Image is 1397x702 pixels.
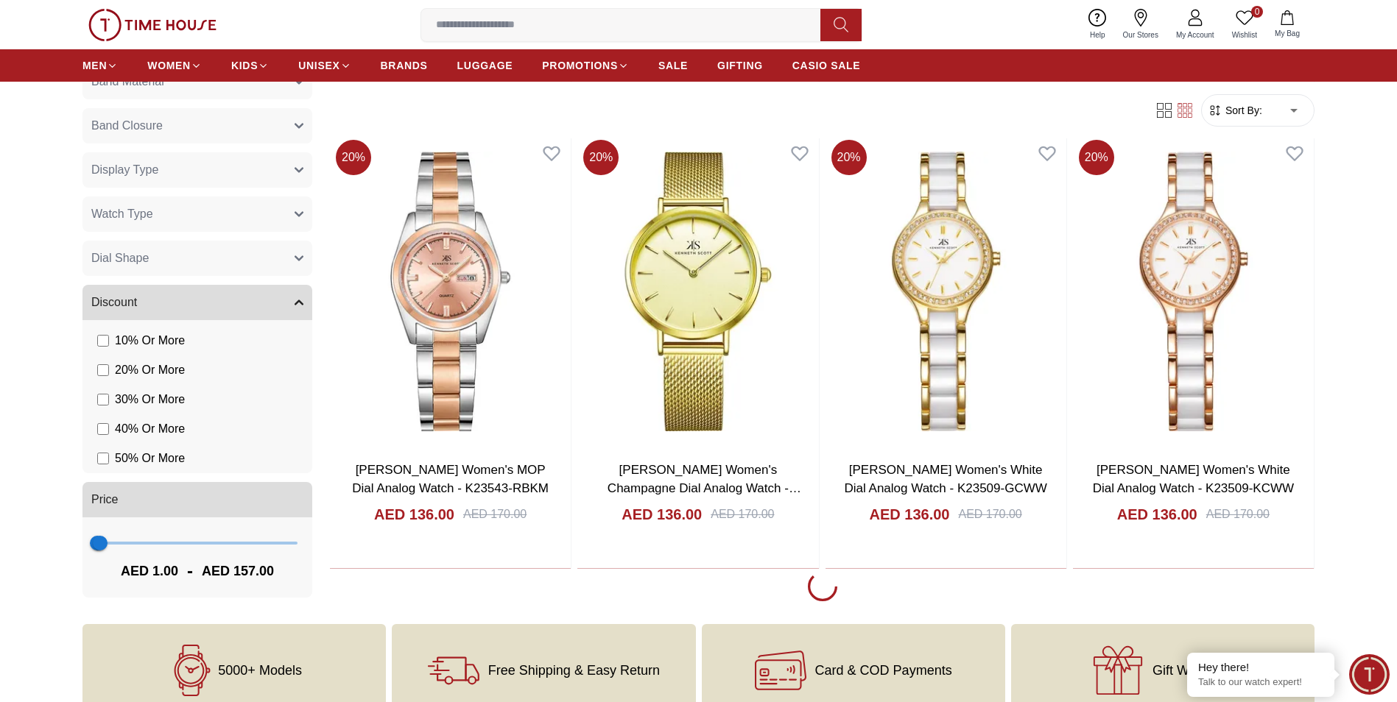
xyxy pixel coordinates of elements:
span: Display Type [91,161,158,179]
span: Gift Wrapping [1153,663,1234,678]
span: Sort By: [1222,103,1262,118]
span: UNISEX [298,58,339,73]
a: KIDS [231,52,269,79]
div: AED 170.00 [463,506,527,523]
span: Wishlist [1226,29,1263,40]
span: 20 % [831,140,867,175]
span: 20 % Or More [115,361,185,379]
img: Kenneth Scott Women's MOP Dial Analog Watch - K23543-RBKM [330,134,571,449]
span: AED 1.00 [121,561,178,581]
a: [PERSON_NAME] Women's Champagne Dial Analog Watch - K22519-GMGC [608,463,801,514]
a: WOMEN [147,52,202,79]
a: GIFTING [717,52,763,79]
a: 0Wishlist [1223,6,1266,43]
span: 20 % [336,140,371,175]
span: Card & COD Payments [815,663,952,678]
span: Discount [91,294,137,311]
span: Help [1084,29,1111,40]
span: PROMOTIONS [542,58,618,73]
a: Our Stores [1114,6,1167,43]
span: 40 % Or More [115,420,185,438]
span: My Bag [1269,28,1306,39]
input: 40% Or More [97,423,109,435]
span: BRANDS [381,58,428,73]
button: Price [82,482,312,517]
a: [PERSON_NAME] Women's White Dial Analog Watch - K23509-KCWW [1093,463,1294,496]
span: 5000+ Models [218,663,302,678]
input: 30% Or More [97,394,109,405]
input: 20% Or More [97,364,109,376]
img: ... [88,9,217,41]
div: AED 170.00 [958,506,1021,523]
h4: AED 136.00 [622,504,702,525]
span: 0 [1251,6,1263,18]
span: Price [91,491,118,508]
span: AED 157.00 [202,561,274,581]
a: CASIO SALE [792,52,861,79]
span: SALE [658,58,688,73]
span: 50 % Or More [115,450,185,467]
h4: AED 136.00 [374,504,454,525]
button: Discount [82,285,312,320]
h4: AED 136.00 [870,504,950,525]
span: Band Closure [91,117,163,135]
span: 30 % Or More [115,391,185,408]
a: [PERSON_NAME] Women's White Dial Analog Watch - K23509-GCWW [845,463,1047,496]
img: Kenneth Scott Women's White Dial Analog Watch - K23509-GCWW [826,134,1066,449]
span: - [178,559,202,583]
a: [PERSON_NAME] Women's MOP Dial Analog Watch - K23543-RBKM [352,463,549,496]
button: My Bag [1266,7,1309,42]
span: Free Shipping & Easy Return [488,663,660,678]
span: 20 % [583,140,619,175]
p: Talk to our watch expert! [1198,676,1323,689]
span: My Account [1170,29,1220,40]
a: MEN [82,52,118,79]
a: BRANDS [381,52,428,79]
button: Dial Shape [82,241,312,276]
img: Kenneth Scott Women's White Dial Analog Watch - K23509-KCWW [1073,134,1314,449]
span: LUGGAGE [457,58,513,73]
button: Watch Type [82,196,312,232]
a: SALE [658,52,688,79]
div: AED 170.00 [1206,506,1270,523]
span: 20 % [1079,140,1114,175]
button: Sort By: [1208,103,1262,118]
button: Band Closure [82,108,312,143]
span: GIFTING [717,58,763,73]
input: 10% Or More [97,335,109,347]
span: Dial Shape [91,249,149,267]
a: Help [1081,6,1114,43]
span: Our Stores [1117,29,1164,40]
a: PROMOTIONS [542,52,629,79]
span: MEN [82,58,107,73]
h4: AED 136.00 [1117,504,1197,525]
div: Hey there! [1198,660,1323,675]
a: UNISEX [298,52,351,79]
div: Chat Widget [1349,654,1390,695]
span: 10 % Or More [115,332,185,350]
a: LUGGAGE [457,52,513,79]
span: KIDS [231,58,258,73]
span: Watch Type [91,205,153,223]
span: CASIO SALE [792,58,861,73]
span: WOMEN [147,58,191,73]
button: Display Type [82,152,312,188]
div: AED 170.00 [711,506,774,523]
img: Kenneth Scott Women's Champagne Dial Analog Watch - K22519-GMGC [577,134,818,449]
input: 50% Or More [97,453,109,464]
